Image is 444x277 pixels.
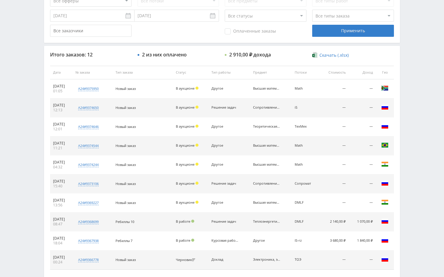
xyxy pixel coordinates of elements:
div: ТОЭ [295,258,317,262]
td: — [349,155,376,174]
span: Подтвержден [191,220,194,223]
span: Холд [195,125,198,128]
img: rus.png [381,237,388,244]
div: a24#9374646 [78,124,99,129]
td: — [319,174,348,193]
div: Другое [211,144,239,148]
td: — [349,250,376,269]
span: Скачать (.xlsx) [319,53,349,58]
div: Math [295,144,317,148]
div: 01:05 [53,89,69,94]
div: Другое [211,163,239,167]
img: bra.png [381,142,388,149]
span: В аукционе [176,143,195,148]
img: xlsx [312,52,317,58]
td: — [349,193,376,212]
div: a24#9374244 [78,162,99,167]
th: Предмет [250,66,292,79]
div: Курсовая работа [211,239,239,243]
div: [DATE] [53,122,69,127]
img: ind.png [381,161,388,168]
div: Сопротивление материалов [253,106,280,110]
span: Холд [195,182,198,185]
div: a24#9374650 [78,105,99,110]
div: Высшая математика [253,201,280,205]
div: Решение задач [211,182,239,186]
div: [DATE] [53,255,69,260]
img: zaf.png [381,84,388,92]
div: a24#9369227 [78,200,99,205]
td: 1 840,00 ₽ [349,231,376,250]
div: Высшая математика [253,144,280,148]
span: Подтвержден [191,239,194,242]
div: Теплоэнергетика и теплотехника [253,220,280,224]
span: В аукционе [176,200,195,205]
div: Электроника, электротехника, радиотехника [253,258,280,262]
span: Новый заказ [116,162,136,167]
span: Холд [195,144,198,147]
span: В аукционе [176,124,195,129]
div: 08:47 [53,222,69,227]
th: Стоимость [319,66,348,79]
span: Новый заказ [116,143,136,148]
div: a24#9368699 [78,219,99,224]
span: Холд [195,201,198,204]
span: В аукционе [176,86,195,91]
div: Доклад [211,258,239,262]
div: 13:56 [53,203,69,208]
div: 18:04 [53,241,69,246]
span: В аукционе [176,105,195,110]
td: — [349,79,376,98]
div: 15:40 [53,184,69,189]
div: Другое [211,201,239,205]
div: IS-rz [295,239,317,243]
span: Новый заказ [116,200,136,205]
span: Ребиллы 10 [116,219,134,224]
div: Теоретическая механика [253,125,280,129]
td: — [319,136,348,155]
div: a24#9374544 [78,143,99,148]
div: [DATE] [53,179,69,184]
td: — [349,136,376,155]
div: Другое [253,239,280,243]
td: 3 680,00 ₽ [319,231,348,250]
div: [DATE] [53,160,69,165]
div: 2 из них оплачено [142,52,187,57]
td: — [319,79,348,98]
span: В аукционе [176,181,195,186]
div: 12:13 [53,108,69,113]
div: Высшая математика [253,163,280,167]
span: Ребиллы 7 [116,238,132,243]
td: — [349,174,376,193]
div: Сопротивление материалов [253,182,280,186]
img: rus.png [381,218,388,225]
span: Холд [195,87,198,90]
div: Сопромат [295,182,317,186]
th: № заказа [72,66,113,79]
div: [DATE] [53,236,69,241]
th: Потоки [292,66,320,79]
div: iS [295,106,317,110]
div: a24#9373106 [78,181,99,186]
span: Новый заказ [116,257,136,262]
td: — [319,98,348,117]
div: [DATE] [53,84,69,89]
td: — [319,117,348,136]
img: rus.png [381,103,388,111]
div: 12:01 [53,127,69,132]
td: — [319,193,348,212]
input: Все заказчики [50,25,132,37]
div: [DATE] [53,103,69,108]
div: Другое [211,125,239,129]
div: ТехМех [295,125,317,129]
div: [DATE] [53,141,69,146]
div: Итого заказов: 12 [50,52,132,57]
div: Решение задач [211,106,239,110]
span: Холд [195,106,198,109]
div: DMLF [295,220,317,224]
th: Статус [173,66,209,79]
img: rus.png [381,256,388,263]
span: В работе [176,219,190,224]
div: 2 910,00 ₽ дохода [229,52,271,57]
span: Новый заказ [116,86,136,91]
